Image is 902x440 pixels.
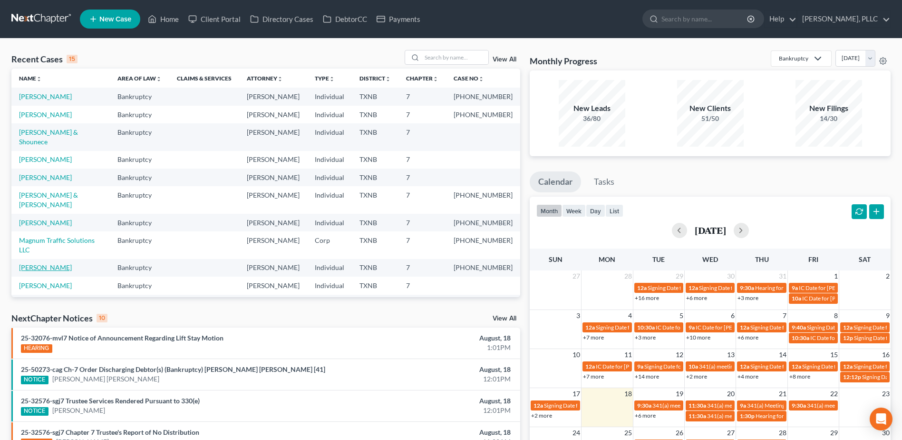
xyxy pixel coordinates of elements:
span: 12p [843,334,853,341]
span: 16 [881,349,891,360]
span: 30 [881,427,891,439]
td: TXNB [352,277,398,294]
span: IC Date for [PERSON_NAME] [810,334,883,341]
a: DebtorCC [318,10,372,28]
td: Bankruptcy [110,88,169,105]
span: 341(a) meeting for [PERSON_NAME] [707,412,799,420]
span: 23 [881,388,891,400]
a: 25-32076-mvl7 Notice of Announcement Regarding Lift Stay Motion [21,334,223,342]
div: New Leads [559,103,625,114]
a: 25-32576-sgj7 Chapter 7 Trustee's Report of No Distribution [21,428,199,436]
a: +16 more [635,294,659,301]
td: [PERSON_NAME] [239,277,307,294]
a: Calendar [530,171,581,192]
span: IC Date for [PERSON_NAME] [802,295,875,302]
a: [PERSON_NAME] & Shounece [19,128,78,146]
a: View All [493,56,516,63]
span: 9a [689,324,695,331]
td: 7 [398,151,446,169]
td: Bankruptcy [110,123,169,150]
span: IC Date for [PERSON_NAME] [799,284,872,291]
td: Individual [307,295,352,312]
span: 25 [623,427,633,439]
span: IC Date for [PERSON_NAME] [656,324,728,331]
td: Bankruptcy [110,151,169,169]
a: +7 more [583,373,604,380]
span: 3 [575,310,581,321]
a: [PERSON_NAME] [52,406,105,415]
td: [PERSON_NAME] [239,295,307,312]
div: 36/80 [559,114,625,123]
span: 18 [623,388,633,400]
div: 14/30 [795,114,862,123]
td: Bankruptcy [110,277,169,294]
span: 29 [829,427,839,439]
span: Signing Date for [PERSON_NAME] [750,324,835,331]
h2: [DATE] [695,225,726,235]
a: [PERSON_NAME] [19,92,72,100]
span: 8 [833,310,839,321]
a: +2 more [531,412,552,419]
a: [PERSON_NAME] [PERSON_NAME] [52,374,159,384]
a: 25-50273-cag Ch-7 Order Discharging Debtor(s) (Bankruptcy) [PERSON_NAME] [PERSON_NAME] [41] [21,365,325,373]
span: 9:30a [792,402,806,409]
div: August, 18 [354,365,511,374]
span: 12a [585,324,595,331]
td: 7 [398,88,446,105]
td: [PHONE_NUMBER] [446,214,520,231]
td: Individual [307,151,352,169]
a: [PERSON_NAME] [19,155,72,163]
span: 19 [675,388,684,400]
span: 12a [843,363,853,370]
a: +6 more [686,294,707,301]
span: Thu [755,255,769,263]
span: 9a [740,402,746,409]
span: 12a [740,324,749,331]
span: 21 [778,388,787,400]
span: 12a [843,324,853,331]
span: 2 [885,270,891,282]
a: View All [493,315,516,322]
span: 12a [740,363,749,370]
td: Bankruptcy [110,259,169,277]
span: 12a [533,402,543,409]
span: 341(a) meeting for [PERSON_NAME] [652,402,744,409]
span: Signing Date for [PERSON_NAME][GEOGRAPHIC_DATA] [648,284,790,291]
a: [PERSON_NAME] [19,281,72,290]
span: 27 [572,270,581,282]
td: [PERSON_NAME] [239,214,307,231]
div: HEARING [21,344,52,353]
a: +2 more [686,373,707,380]
div: 15 [67,55,78,63]
span: 12 [675,349,684,360]
span: 9:30a [740,284,754,291]
div: August, 18 [354,396,511,406]
span: IC Date for [PERSON_NAME] [596,363,669,370]
a: [PERSON_NAME] [19,173,72,181]
a: Help [765,10,796,28]
td: [PERSON_NAME] [239,186,307,213]
span: Signing Date for [PERSON_NAME] [750,363,835,370]
input: Search by name... [422,50,488,64]
td: [PERSON_NAME] [239,123,307,150]
span: Fri [808,255,818,263]
span: Signing Date for [PERSON_NAME], [GEOGRAPHIC_DATA] [644,363,789,370]
span: 6 [730,310,736,321]
span: 31 [778,270,787,282]
td: 7 [398,214,446,231]
div: New Clients [677,103,744,114]
td: [PHONE_NUMBER] [446,88,520,105]
span: 28 [623,270,633,282]
h3: Monthly Progress [530,55,597,67]
span: 30 [726,270,736,282]
td: Individual [307,186,352,213]
td: 7 [398,186,446,213]
td: Bankruptcy [110,214,169,231]
td: [PHONE_NUMBER] [446,231,520,259]
div: 1:01PM [354,343,511,352]
span: Signing Date for [PERSON_NAME] [699,284,784,291]
td: 7 [398,106,446,123]
span: 341(a) Meeting for [PERSON_NAME] [747,402,839,409]
div: August, 18 [354,428,511,437]
a: +8 more [789,373,810,380]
